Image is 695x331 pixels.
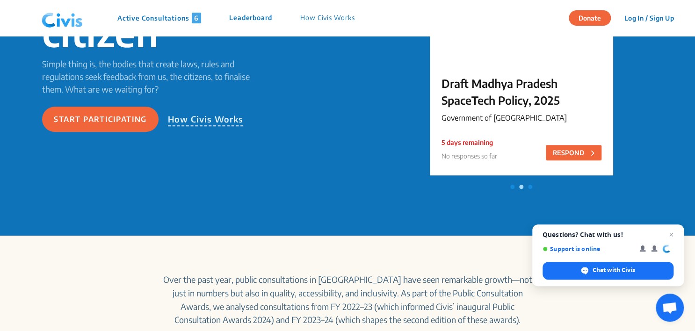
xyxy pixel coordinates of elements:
[593,266,635,274] span: Chat with Civis
[543,231,673,238] span: Questions? Chat with us!
[42,107,159,132] button: Start participating
[192,13,201,23] span: 6
[300,13,355,23] p: How Civis Works
[656,294,684,322] div: Open chat
[546,145,601,160] button: RESPOND
[229,13,272,23] p: Leaderboard
[160,273,535,327] p: Over the past year, public consultations in [GEOGRAPHIC_DATA] have seen remarkable growth—not jus...
[543,245,633,252] span: Support is online
[618,11,680,25] button: Log In / Sign Up
[168,113,244,126] p: How Civis Works
[666,229,677,240] span: Close chat
[442,152,497,160] span: No responses so far
[442,112,601,123] p: Government of [GEOGRAPHIC_DATA]
[569,10,611,26] button: Donate
[117,13,201,23] p: Active Consultations
[442,137,497,147] p: 5 days remaining
[42,58,256,95] p: Simple thing is, the bodies that create laws, rules and regulations seek feedback from us, the ci...
[442,75,601,108] p: Draft Madhya Pradesh SpaceTech Policy, 2025
[38,4,87,32] img: navlogo.png
[543,262,673,280] div: Chat with Civis
[569,13,618,22] a: Donate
